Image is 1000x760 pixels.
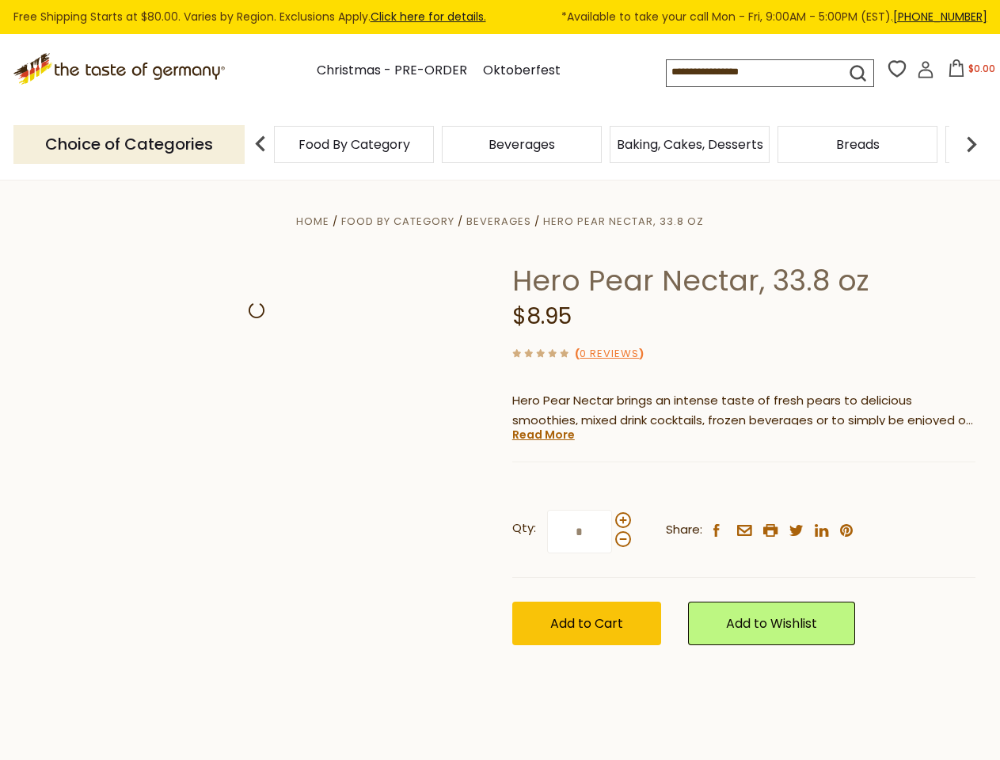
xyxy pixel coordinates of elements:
[836,139,880,150] a: Breads
[561,8,987,26] span: *Available to take your call Mon - Fri, 9:00AM - 5:00PM (EST).
[298,139,410,150] a: Food By Category
[512,263,975,298] h1: Hero Pear Nectar, 33.8 oz
[543,214,704,229] a: Hero Pear Nectar, 33.8 oz
[512,519,536,538] strong: Qty:
[547,510,612,553] input: Qty:
[968,62,995,75] span: $0.00
[617,139,763,150] a: Baking, Cakes, Desserts
[688,602,855,645] a: Add to Wishlist
[371,9,486,25] a: Click here for details.
[296,214,329,229] a: Home
[245,128,276,160] img: previous arrow
[317,60,467,82] a: Christmas - PRE-ORDER
[580,346,639,363] a: 0 Reviews
[483,60,561,82] a: Oktoberfest
[956,128,987,160] img: next arrow
[550,614,623,633] span: Add to Cart
[512,391,975,431] p: Hero Pear Nectar brings an intense taste of fresh pears to delicious smoothies, mixed drink cockt...
[575,346,644,361] span: ( )
[512,301,572,332] span: $8.95
[512,427,575,443] a: Read More
[489,139,555,150] a: Beverages
[512,602,661,645] button: Add to Cart
[13,8,987,26] div: Free Shipping Starts at $80.00. Varies by Region. Exclusions Apply.
[466,214,531,229] a: Beverages
[893,9,987,25] a: [PHONE_NUMBER]
[666,520,702,540] span: Share:
[341,214,454,229] a: Food By Category
[13,125,245,164] p: Choice of Categories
